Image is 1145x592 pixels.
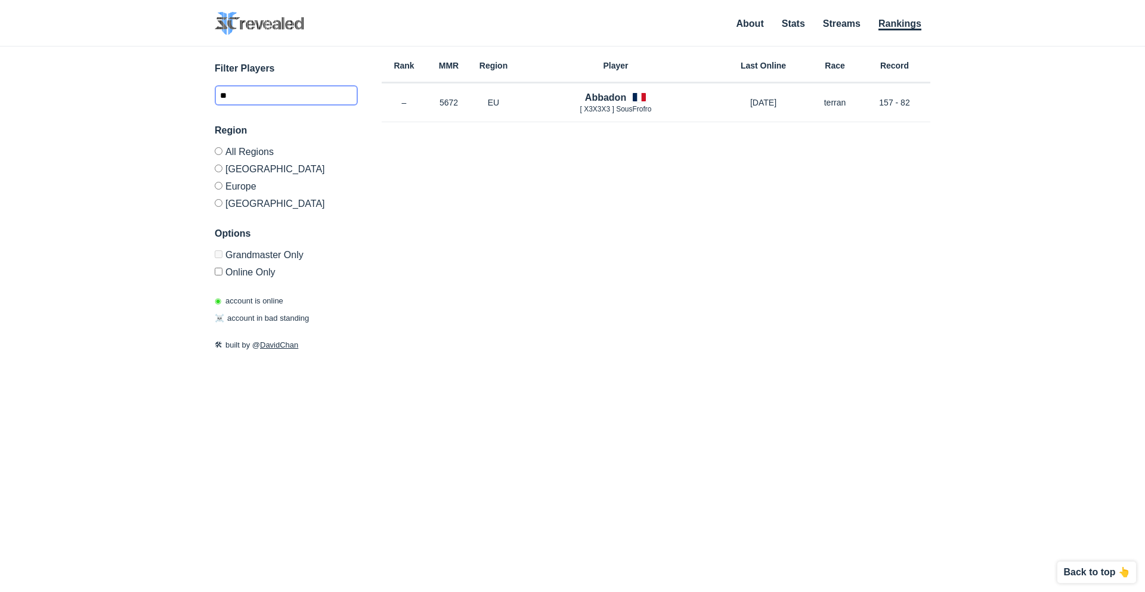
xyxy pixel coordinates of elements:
p: account in bad standing [215,312,309,324]
h6: Player [516,61,716,70]
p: account is online [215,295,283,307]
h6: MMR [426,61,471,70]
h3: Options [215,227,358,241]
h6: Last Online [716,61,811,70]
a: About [736,18,764,29]
a: Stats [782,18,805,29]
input: Grandmaster Only [215,250,222,258]
h6: Rank [382,61,426,70]
h6: Race [811,61,859,70]
p: – [382,97,426,109]
p: built by @ [215,339,358,351]
h4: Abbadon [585,91,626,104]
label: All Regions [215,147,358,160]
label: Europe [215,177,358,194]
span: ◉ [215,296,221,305]
input: All Regions [215,147,222,155]
a: DavidChan [260,340,298,349]
label: [GEOGRAPHIC_DATA] [215,194,358,209]
img: SC2 Revealed [215,12,304,35]
label: [GEOGRAPHIC_DATA] [215,160,358,177]
p: EU [471,97,516,109]
a: Streams [823,18,861,29]
input: [GEOGRAPHIC_DATA] [215,199,222,207]
h3: Region [215,123,358,138]
p: terran [811,97,859,109]
p: [DATE] [716,97,811,109]
p: 157 - 82 [859,97,930,109]
h3: Filter Players [215,61,358,76]
input: [GEOGRAPHIC_DATA] [215,165,222,172]
h6: Region [471,61,516,70]
span: 🛠 [215,340,222,349]
span: [ X3X3X3 ] SousFrofro [580,105,651,113]
p: 5672 [426,97,471,109]
p: Back to top 👆 [1063,568,1130,577]
input: Online Only [215,268,222,275]
label: Only show accounts currently laddering [215,263,358,277]
a: Rankings [878,18,921,30]
h6: Record [859,61,930,70]
label: Only Show accounts currently in Grandmaster [215,250,358,263]
span: ☠️ [215,314,224,323]
input: Europe [215,182,222,190]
